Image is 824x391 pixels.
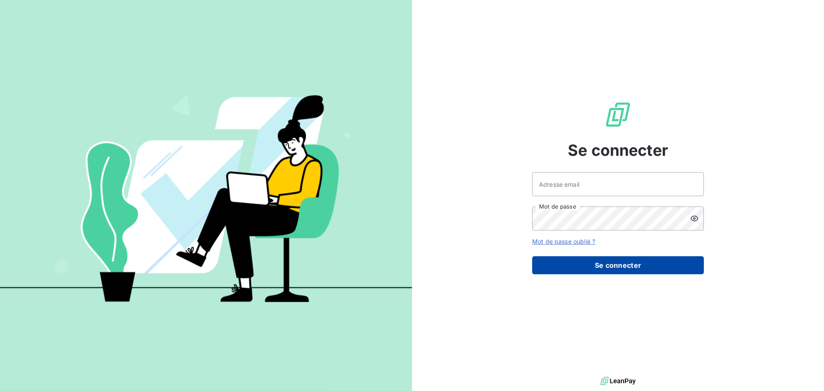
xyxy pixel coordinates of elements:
[532,238,595,245] a: Mot de passe oublié ?
[568,139,668,162] span: Se connecter
[532,256,704,274] button: Se connecter
[600,375,636,388] img: logo
[532,172,704,196] input: placeholder
[604,101,632,128] img: Logo LeanPay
